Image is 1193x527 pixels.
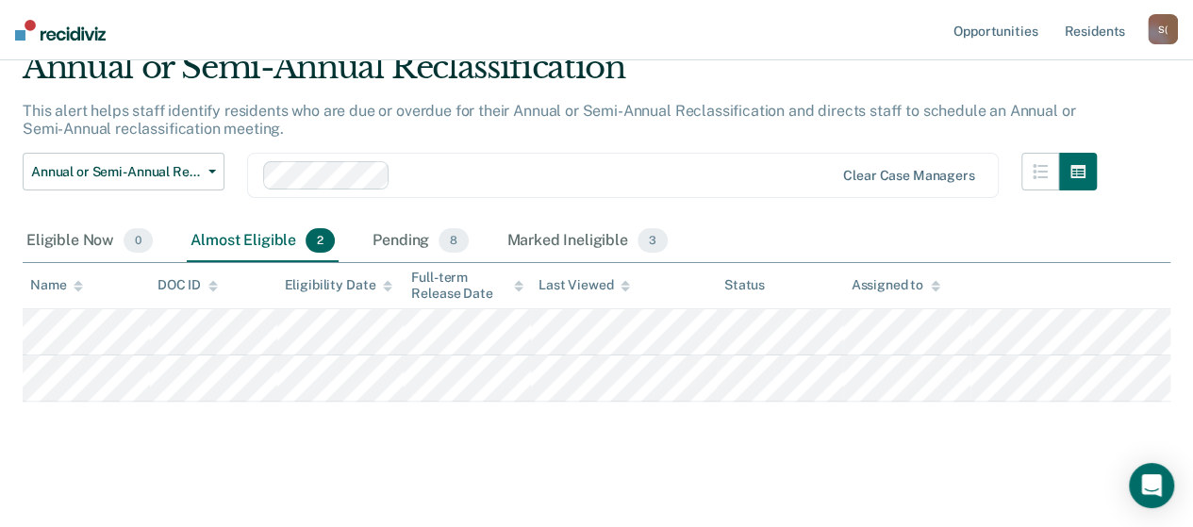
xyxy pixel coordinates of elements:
[439,228,469,253] span: 8
[1148,14,1178,44] button: S(
[124,228,153,253] span: 0
[23,153,224,190] button: Annual or Semi-Annual Reclassification
[1148,14,1178,44] div: S (
[724,277,765,293] div: Status
[23,48,1097,102] div: Annual or Semi-Annual Reclassification
[1129,463,1174,508] div: Open Intercom Messenger
[23,221,157,262] div: Eligible Now0
[157,277,218,293] div: DOC ID
[369,221,472,262] div: Pending8
[23,102,1075,138] p: This alert helps staff identify residents who are due or overdue for their Annual or Semi-Annual ...
[851,277,939,293] div: Assigned to
[31,164,201,180] span: Annual or Semi-Annual Reclassification
[843,168,974,184] div: Clear case managers
[187,221,339,262] div: Almost Eligible2
[306,228,335,253] span: 2
[15,20,106,41] img: Recidiviz
[285,277,393,293] div: Eligibility Date
[539,277,630,293] div: Last Viewed
[30,277,83,293] div: Name
[411,270,523,302] div: Full-term Release Date
[638,228,668,253] span: 3
[503,221,671,262] div: Marked Ineligible3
